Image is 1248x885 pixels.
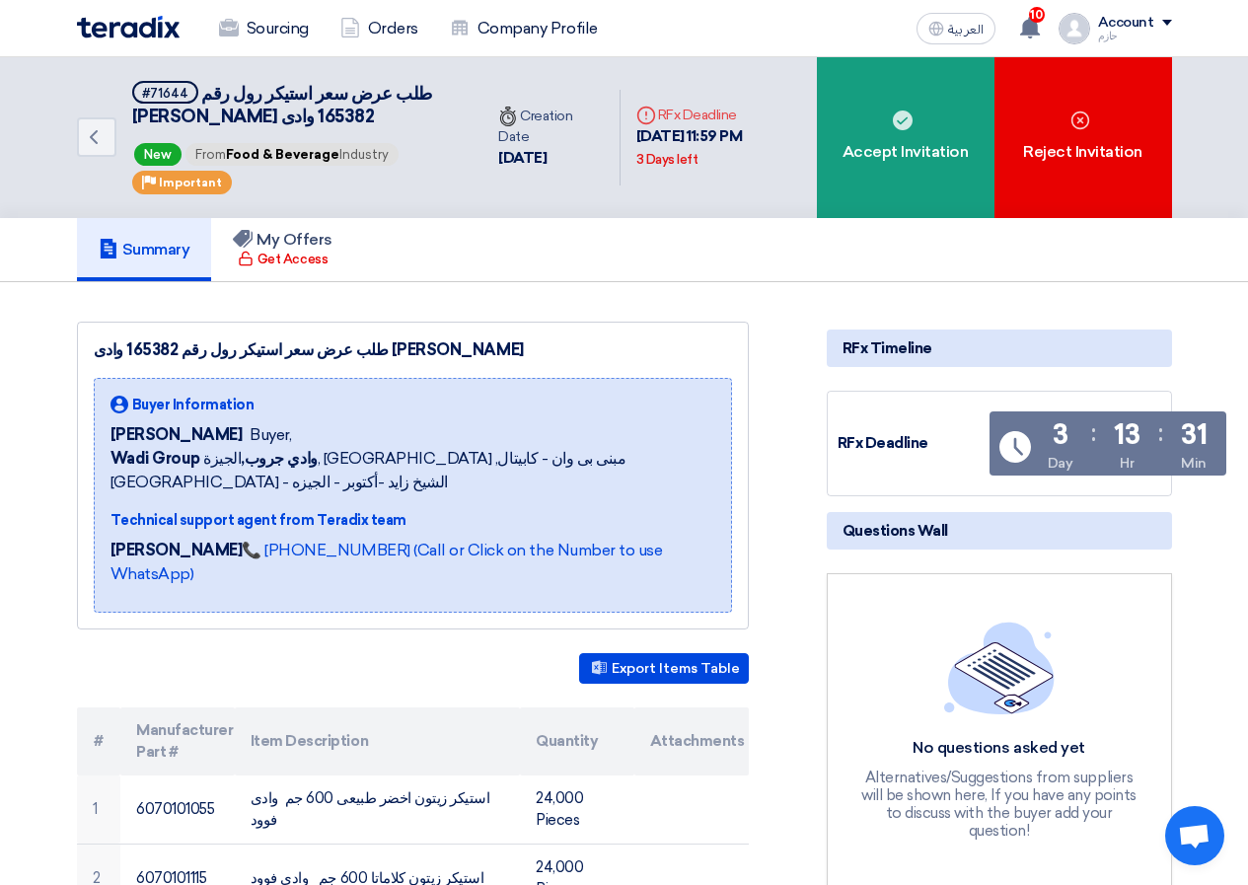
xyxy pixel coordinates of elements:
a: Orders [325,7,434,50]
h5: Summary [99,240,190,259]
div: Accept Invitation [817,57,994,218]
th: Manufacturer Part # [120,707,235,775]
span: New [134,143,182,166]
th: Attachments [634,707,749,775]
th: Item Description [235,707,520,775]
div: Get Access [238,250,328,269]
img: profile_test.png [1059,13,1090,44]
span: [PERSON_NAME] [110,423,243,447]
b: Wadi Group وادي جروب, [110,449,318,468]
th: # [77,707,121,775]
div: 31 [1181,421,1207,449]
div: RFx Timeline [827,330,1172,367]
span: العربية [948,23,984,37]
span: Important [159,176,222,189]
span: From Industry [185,143,399,166]
div: Creation Date [498,106,603,147]
div: [DATE] 11:59 PM [636,125,801,170]
h5: My Offers [233,230,332,250]
span: طلب عرض سعر استيكر رول رقم 165382 وادى [PERSON_NAME] [132,83,432,127]
div: Technical support agent from Teradix team [110,510,715,531]
td: 1 [77,775,121,845]
div: Alternatives/Suggestions from suppliers will be shown here, If you have any points to discuss wit... [855,769,1143,840]
div: Hr [1120,453,1134,474]
span: 10 [1029,7,1045,23]
h5: طلب عرض سعر استيكر رول رقم 165382 وادى فود السادات [132,81,460,129]
div: RFx Deadline [636,105,801,125]
div: Account [1098,15,1154,32]
span: Buyer, [250,423,291,447]
span: Food & Beverage [226,147,339,162]
div: Reject Invitation [994,57,1172,218]
strong: [PERSON_NAME] [110,541,243,559]
a: Company Profile [434,7,614,50]
div: طلب عرض سعر استيكر رول رقم 165382 وادى [PERSON_NAME] [94,338,732,362]
div: [DATE] [498,147,603,170]
img: Teradix logo [77,16,180,38]
td: 24,000 Pieces [520,775,634,845]
a: My Offers Get Access [211,218,354,281]
div: 3 [1053,421,1068,449]
button: العربية [917,13,995,44]
div: 3 Days left [636,150,698,170]
span: Questions Wall [843,520,948,542]
td: 6070101055 [120,775,235,845]
a: 📞 [PHONE_NUMBER] (Call or Click on the Number to use WhatsApp) [110,541,663,583]
button: Export Items Table [579,653,749,684]
div: حازم [1098,31,1172,41]
span: الجيزة, [GEOGRAPHIC_DATA] ,مبنى بى وان - كابيتال [GEOGRAPHIC_DATA] - الشيخ زايد -أكتوبر - الجيزه [110,447,715,494]
span: Buyer Information [132,395,255,415]
td: استيكر زيتون اخضر طبيعى 600 جم وادى فوود [235,775,520,845]
div: No questions asked yet [855,738,1143,759]
div: : [1158,415,1163,451]
div: RFx Deadline [838,432,986,455]
a: Summary [77,218,212,281]
th: Quantity [520,707,634,775]
div: 13 [1114,421,1139,449]
div: Min [1181,453,1207,474]
div: Day [1048,453,1073,474]
div: #71644 [142,87,188,100]
div: : [1091,415,1096,451]
img: empty_state_list.svg [944,622,1055,714]
div: Open chat [1165,806,1224,865]
a: Sourcing [203,7,325,50]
